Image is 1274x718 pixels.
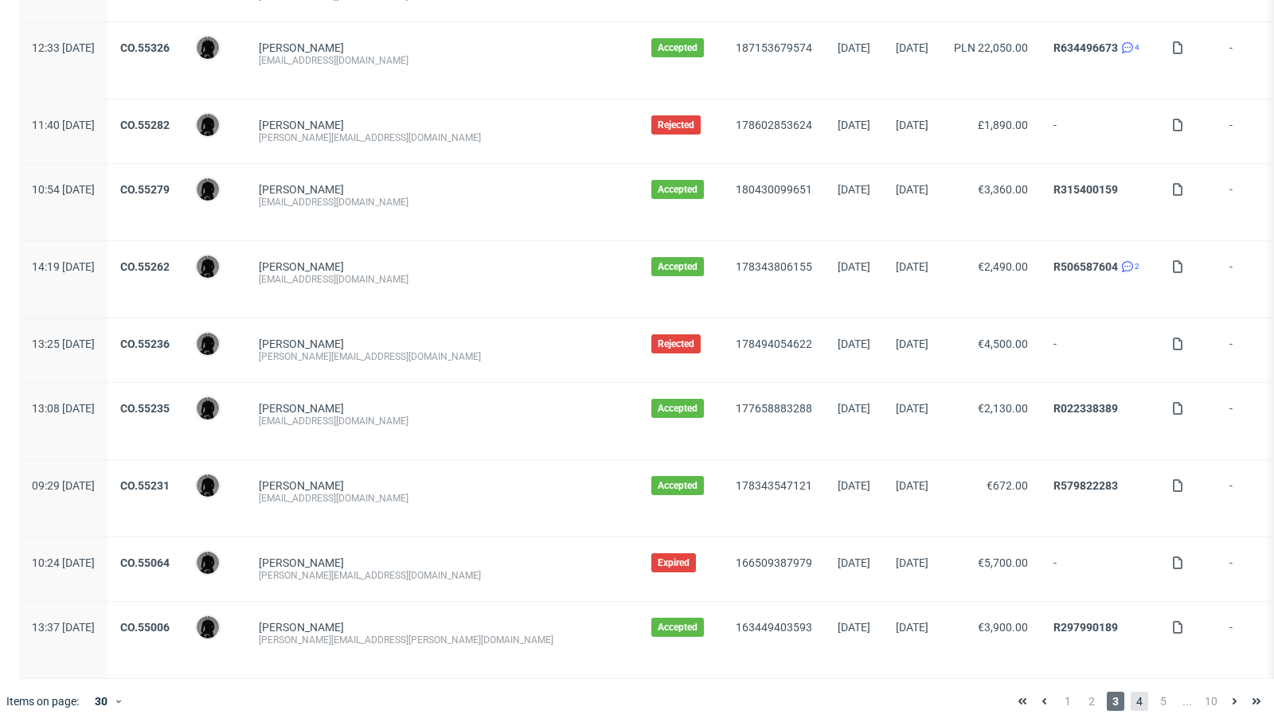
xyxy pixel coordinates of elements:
[838,183,870,196] span: [DATE]
[259,634,626,646] div: [PERSON_NAME][EMAIL_ADDRESS][PERSON_NAME][DOMAIN_NAME]
[197,474,219,497] img: Dawid Urbanowicz
[838,260,870,273] span: [DATE]
[736,338,812,350] a: 178494054622
[197,37,219,59] img: Dawid Urbanowicz
[197,552,219,574] img: Dawid Urbanowicz
[978,621,1028,634] span: €3,900.00
[259,54,626,67] div: [EMAIL_ADDRESS][DOMAIN_NAME]
[120,183,170,196] a: CO.55279
[259,119,344,131] a: [PERSON_NAME]
[896,621,928,634] span: [DATE]
[896,119,928,131] span: [DATE]
[32,556,95,569] span: 10:24 [DATE]
[838,41,870,54] span: [DATE]
[1053,119,1146,144] span: -
[120,621,170,634] a: CO.55006
[1053,402,1118,415] a: R022338389
[658,479,698,492] span: Accepted
[978,338,1028,350] span: €4,500.00
[1135,41,1139,54] span: 4
[978,402,1028,415] span: €2,130.00
[259,183,344,196] a: [PERSON_NAME]
[259,41,344,54] a: [PERSON_NAME]
[32,402,95,415] span: 13:08 [DATE]
[1053,41,1118,54] a: R634496673
[259,338,344,350] a: [PERSON_NAME]
[197,397,219,419] img: Dawid Urbanowicz
[32,479,95,492] span: 09:29 [DATE]
[896,402,928,415] span: [DATE]
[736,621,812,634] a: 163449403593
[197,333,219,355] img: Dawid Urbanowicz
[1131,692,1148,711] span: 4
[658,119,694,131] span: Rejected
[259,273,626,286] div: [EMAIL_ADDRESS][DOMAIN_NAME]
[1135,260,1139,273] span: 2
[736,183,812,196] a: 180430099651
[259,556,344,569] a: [PERSON_NAME]
[259,402,344,415] a: [PERSON_NAME]
[896,183,928,196] span: [DATE]
[197,114,219,136] img: Dawid Urbanowicz
[1083,692,1100,711] span: 2
[1155,692,1172,711] span: 5
[259,196,626,209] div: [EMAIL_ADDRESS][DOMAIN_NAME]
[120,260,170,273] a: CO.55262
[197,616,219,638] img: Dawid Urbanowicz
[85,690,114,712] div: 30
[32,260,95,273] span: 14:19 [DATE]
[736,119,812,131] a: 178602853624
[658,260,698,273] span: Accepted
[658,41,698,54] span: Accepted
[896,41,928,54] span: [DATE]
[259,479,344,492] a: [PERSON_NAME]
[978,556,1028,569] span: €5,700.00
[896,338,928,350] span: [DATE]
[1107,692,1124,711] span: 3
[120,41,170,54] a: CO.55326
[736,479,812,492] a: 178343547121
[954,41,1028,54] span: PLN 22,050.00
[259,569,626,582] div: [PERSON_NAME][EMAIL_ADDRESS][DOMAIN_NAME]
[32,41,95,54] span: 12:33 [DATE]
[896,260,928,273] span: [DATE]
[120,556,170,569] a: CO.55064
[838,402,870,415] span: [DATE]
[1178,692,1196,711] span: ...
[658,338,694,350] span: Rejected
[896,556,928,569] span: [DATE]
[838,479,870,492] span: [DATE]
[32,621,95,634] span: 13:37 [DATE]
[259,131,626,144] div: [PERSON_NAME][EMAIL_ADDRESS][DOMAIN_NAME]
[978,183,1028,196] span: €3,360.00
[259,260,344,273] a: [PERSON_NAME]
[896,479,928,492] span: [DATE]
[259,350,626,363] div: [PERSON_NAME][EMAIL_ADDRESS][DOMAIN_NAME]
[1118,41,1139,54] a: 4
[197,178,219,201] img: Dawid Urbanowicz
[32,119,95,131] span: 11:40 [DATE]
[1053,621,1118,634] a: R297990189
[1053,183,1118,196] a: R315400159
[838,556,870,569] span: [DATE]
[658,556,690,569] span: Expired
[1053,260,1118,273] a: R506587604
[6,693,79,709] span: Items on page:
[838,621,870,634] span: [DATE]
[658,183,698,196] span: Accepted
[978,260,1028,273] span: €2,490.00
[736,556,812,569] a: 166509387979
[736,41,812,54] a: 187153679574
[987,479,1028,492] span: €672.00
[736,260,812,273] a: 178343806155
[736,402,812,415] a: 177658883288
[658,402,698,415] span: Accepted
[1118,260,1139,273] a: 2
[838,338,870,350] span: [DATE]
[1053,556,1146,582] span: -
[120,119,170,131] a: CO.55282
[259,492,626,505] div: [EMAIL_ADDRESS][DOMAIN_NAME]
[120,479,170,492] a: CO.55231
[120,338,170,350] a: CO.55236
[32,183,95,196] span: 10:54 [DATE]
